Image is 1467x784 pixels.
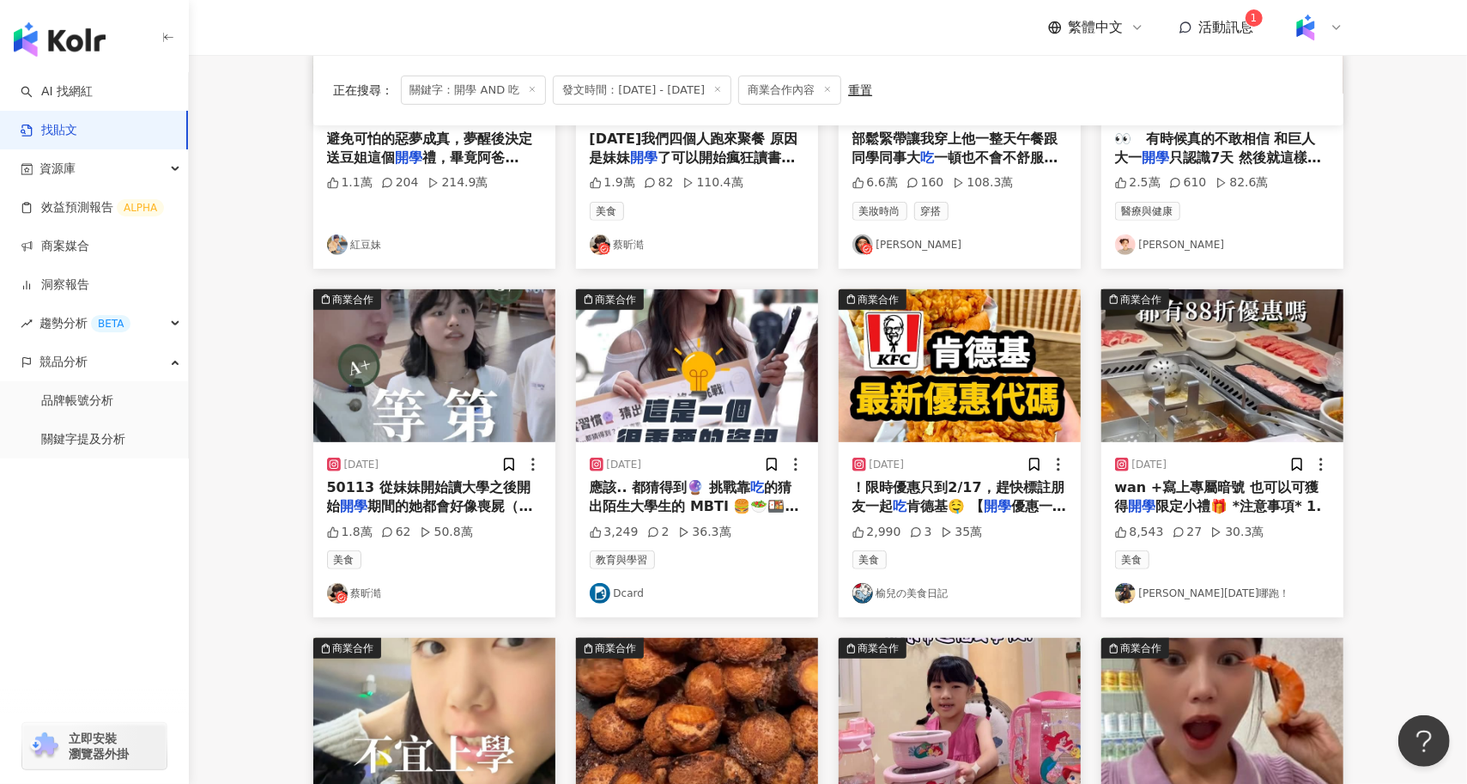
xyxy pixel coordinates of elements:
a: KOL AvatarDcard [590,583,804,604]
span: 發文時間：[DATE] - [DATE] [553,76,731,105]
span: 👀 有時候真的不敢相信 和巨人大一 [1115,131,1316,166]
img: post-image [839,289,1081,442]
div: [DATE] [870,458,905,472]
span: 禮，畢竟阿爸[PERSON_NAME]母沒辦法時時刻刻陪伴在 [327,149,537,204]
div: 82 [644,174,674,191]
span: 應該.. 都猜得到🔮 挑戰靠 [590,479,750,495]
div: 重置 [848,83,872,97]
div: 27 [1173,524,1203,541]
div: 3,249 [590,524,639,541]
div: 30.3萬 [1210,524,1264,541]
span: 競品分析 [39,343,88,381]
img: KOL Avatar [852,583,873,604]
img: post-image [313,289,555,442]
span: 1 [1251,12,1258,24]
span: 正在搜尋 ： [334,83,394,97]
button: 商業合作 [1101,289,1343,442]
div: 商業合作 [858,291,900,308]
button: 商業合作 [313,289,555,442]
span: 美食 [852,550,887,569]
div: 82.6萬 [1215,174,1269,191]
span: 肯德基🤤 【 [907,498,985,514]
div: 204 [381,174,419,191]
mark: 吃 [921,149,935,166]
div: BETA [91,315,130,332]
a: KOL Avatar蔡昕澔 [590,234,804,255]
mark: 開學 [341,498,368,514]
span: 活動訊息 [1199,19,1254,35]
div: 1.9萬 [590,174,635,191]
div: 商業合作 [596,291,637,308]
img: logo [14,22,106,57]
mark: 吃 [894,498,907,514]
div: 35萬 [941,524,983,541]
div: 214.9萬 [427,174,488,191]
div: 8,543 [1115,524,1164,541]
span: [DATE]我們四個人跑來聚餐 原因是妹妹 [590,131,797,166]
div: 1.8萬 [327,524,373,541]
img: KOL Avatar [1115,234,1136,255]
span: ！限時優惠只到2/17，趕快標註朋友一起 [852,479,1064,514]
span: 商業合作內容 [738,76,841,105]
span: 趨勢分析 [39,304,130,343]
div: 商業合作 [596,640,637,657]
span: wan +寫上專屬暗號 也可以可獲得 [1115,479,1319,514]
a: KOL Avatar蔡昕澔 [327,583,542,604]
div: 2.5萬 [1115,174,1161,191]
div: 110.4萬 [682,174,743,191]
span: 一頓也不會不舒服，上學上班都很好搭，它 [852,149,1058,185]
span: 美妝時尚 [852,202,907,221]
mark: 吃 [750,479,764,495]
div: 36.3萬 [678,524,731,541]
button: 商業合作 [576,289,818,442]
a: 商案媒合 [21,238,89,255]
div: 商業合作 [858,640,900,657]
a: chrome extension立即安裝 瀏覽器外掛 [22,723,167,769]
span: 美食 [590,202,624,221]
a: searchAI 找網紅 [21,83,93,100]
img: Kolr%20app%20icon%20%281%29.png [1289,11,1322,44]
a: 效益預測報告ALPHA [21,199,164,216]
div: 50.8萬 [420,524,473,541]
div: 2,990 [852,524,901,541]
span: 50113 從妹妹開始讀大學之後開始 [327,479,530,514]
a: 找貼文 [21,122,77,139]
span: 穿搭 [914,202,949,221]
a: KOL Avatar[PERSON_NAME] [852,234,1067,255]
a: KOL Avatar榆兒の美食日記 [852,583,1067,604]
span: 了可以開始瘋狂讀書啦（？？？） 好啦 [590,149,796,185]
img: KOL Avatar [1115,583,1136,604]
div: 商業合作 [1121,640,1162,657]
mark: 開學 [1143,149,1170,166]
img: KOL Avatar [327,583,348,604]
span: 限定小禮🎁 *注意事項* 1. [1156,498,1322,514]
mark: 開學 [631,149,658,166]
a: KOL Avatar[PERSON_NAME][DATE]哪跑！ [1115,583,1330,604]
button: 商業合作 [839,289,1081,442]
a: KOL Avatar紅豆妹 [327,234,542,255]
img: post-image [576,289,818,442]
img: chrome extension [27,732,61,760]
span: 期間的她都會好像喪屍（？ 讀書讀到很 [327,498,533,533]
div: 2 [647,524,670,541]
span: 只認識7天 然後就這樣走了[DATE] [1115,149,1322,185]
img: KOL Avatar [590,583,610,604]
img: KOL Avatar [590,234,610,255]
img: KOL Avatar [327,234,348,255]
div: 6.6萬 [852,174,898,191]
iframe: Help Scout Beacon - Open [1398,715,1450,767]
div: 商業合作 [333,640,374,657]
div: 3 [910,524,932,541]
div: 160 [906,174,944,191]
span: 立即安裝 瀏覽器外掛 [69,731,129,762]
span: 美食 [327,550,361,569]
img: KOL Avatar [852,234,873,255]
span: 部鬆緊帶讓我穿上他一整天午餐跟同學同事大 [852,131,1058,166]
div: [DATE] [607,458,642,472]
span: 關鍵字：開學 AND 吃 [401,76,547,105]
span: 繁體中文 [1069,18,1124,37]
div: [DATE] [344,458,379,472]
div: 62 [381,524,411,541]
mark: 開學 [396,149,423,166]
a: 洞察報告 [21,277,89,294]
